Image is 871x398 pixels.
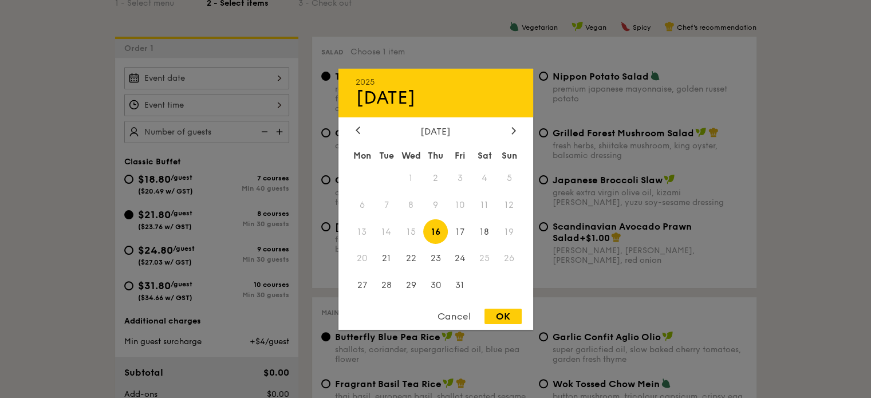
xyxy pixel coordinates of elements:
div: Thu [423,145,448,165]
div: OK [484,309,522,324]
div: Sun [497,145,522,165]
span: 18 [472,219,497,244]
span: 11 [472,192,497,217]
span: 17 [448,219,472,244]
span: 10 [448,192,472,217]
div: Cancel [426,309,482,324]
span: 1 [399,165,423,190]
span: 29 [399,273,423,298]
div: Tue [374,145,399,165]
span: 28 [374,273,399,298]
span: 24 [448,246,472,271]
span: 23 [423,246,448,271]
span: 19 [497,219,522,244]
span: 26 [497,246,522,271]
span: 2 [423,165,448,190]
div: Fri [448,145,472,165]
div: Mon [350,145,375,165]
span: 3 [448,165,472,190]
span: 14 [374,219,399,244]
span: 6 [350,192,375,217]
span: 4 [472,165,497,190]
span: 15 [399,219,423,244]
div: [DATE] [356,86,516,108]
span: 31 [448,273,472,298]
span: 7 [374,192,399,217]
span: 12 [497,192,522,217]
span: 25 [472,246,497,271]
span: 13 [350,219,375,244]
div: [DATE] [356,125,516,136]
div: 2025 [356,77,516,86]
span: 27 [350,273,375,298]
span: 5 [497,165,522,190]
div: Wed [399,145,423,165]
span: 9 [423,192,448,217]
span: 16 [423,219,448,244]
div: Sat [472,145,497,165]
span: 22 [399,246,423,271]
span: 20 [350,246,375,271]
span: 30 [423,273,448,298]
span: 8 [399,192,423,217]
span: 21 [374,246,399,271]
